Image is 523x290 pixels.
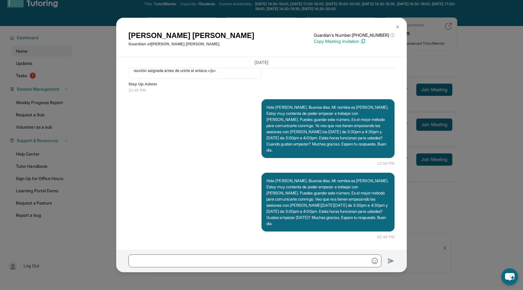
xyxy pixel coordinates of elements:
[377,160,395,167] span: 12:50 PM
[128,59,395,66] h3: [DATE]
[501,268,518,285] button: chat-button
[390,32,395,38] span: ⓘ
[128,30,254,41] h1: [PERSON_NAME] [PERSON_NAME]
[128,87,395,93] span: 12:45 PM
[372,258,378,264] img: Emoji
[314,32,395,38] p: Guardian's Number: [PHONE_NUMBER]
[395,24,400,29] img: Close Icon
[266,178,390,227] p: Hola [PERSON_NAME]. Buenos días. Mi nombre es [PERSON_NAME]. Estoy muy contenta de poder empezar ...
[128,81,395,87] span: Step Up Admin
[388,257,395,265] img: Send icon
[314,38,395,44] p: Copy Meeting Invitation
[377,234,395,240] span: 02:40 PM
[360,39,366,44] img: Copy Icon
[266,104,390,153] p: Hola [PERSON_NAME]. Buenos días. Mi nombre es [PERSON_NAME]. Estoy muy contenta de poder empezar ...
[128,41,254,47] p: Guardian of [PERSON_NAME] [PERSON_NAME]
